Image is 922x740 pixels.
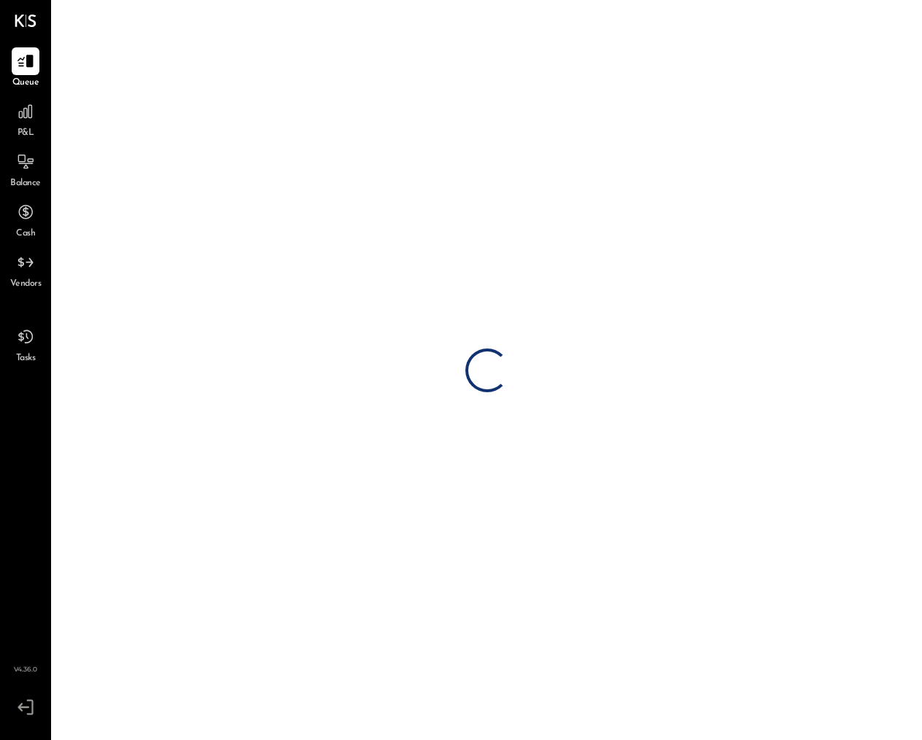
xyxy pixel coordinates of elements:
a: Cash [1,198,50,241]
span: Vendors [10,278,42,291]
a: Vendors [1,249,50,291]
a: P&L [1,98,50,140]
a: Queue [1,47,50,90]
span: P&L [18,127,34,140]
span: Queue [12,77,39,90]
a: Tasks [1,323,50,365]
a: Balance [1,148,50,190]
span: Tasks [16,352,36,365]
span: Balance [10,177,41,190]
span: Cash [16,227,35,241]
